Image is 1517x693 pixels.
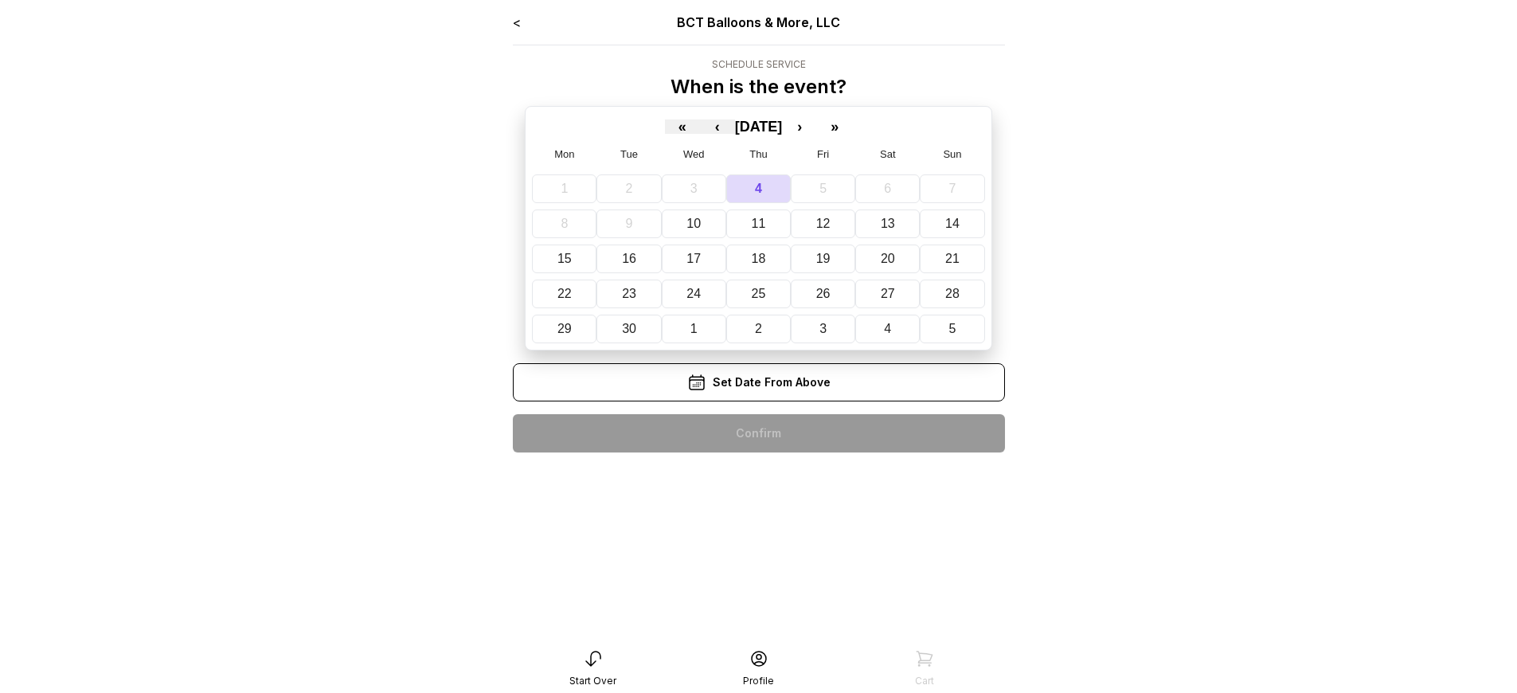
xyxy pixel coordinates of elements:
abbr: Saturday [880,148,896,160]
abbr: September 20, 2025 [881,252,895,265]
button: October 1, 2025 [662,315,726,343]
button: September 11, 2025 [726,209,791,238]
button: September 20, 2025 [855,245,920,273]
button: September 16, 2025 [596,245,661,273]
abbr: September 2, 2025 [626,182,633,195]
div: Start Over [569,675,616,687]
button: September 28, 2025 [920,280,984,308]
button: September 7, 2025 [920,174,984,203]
abbr: September 5, 2025 [819,182,827,195]
button: September 26, 2025 [791,280,855,308]
button: September 14, 2025 [920,209,984,238]
button: › [782,119,817,134]
abbr: September 22, 2025 [557,287,572,300]
button: September 21, 2025 [920,245,984,273]
abbr: September 1, 2025 [561,182,568,195]
button: September 12, 2025 [791,209,855,238]
button: September 8, 2025 [532,209,596,238]
button: September 24, 2025 [662,280,726,308]
p: When is the event? [671,74,846,100]
abbr: September 17, 2025 [686,252,701,265]
button: September 2, 2025 [596,174,661,203]
abbr: September 10, 2025 [686,217,701,230]
abbr: Wednesday [683,148,705,160]
button: September 23, 2025 [596,280,661,308]
button: September 25, 2025 [726,280,791,308]
div: Profile [743,675,774,687]
abbr: Friday [817,148,829,160]
abbr: September 25, 2025 [752,287,766,300]
abbr: September 29, 2025 [557,322,572,335]
abbr: September 14, 2025 [945,217,960,230]
button: September 27, 2025 [855,280,920,308]
div: BCT Balloons & More, LLC [611,13,906,32]
button: September 18, 2025 [726,245,791,273]
button: September 22, 2025 [532,280,596,308]
abbr: September 7, 2025 [949,182,956,195]
abbr: September 28, 2025 [945,287,960,300]
abbr: September 16, 2025 [622,252,636,265]
abbr: September 8, 2025 [561,217,568,230]
abbr: October 4, 2025 [884,322,891,335]
abbr: September 21, 2025 [945,252,960,265]
abbr: October 3, 2025 [819,322,827,335]
abbr: September 27, 2025 [881,287,895,300]
abbr: September 12, 2025 [816,217,831,230]
abbr: September 26, 2025 [816,287,831,300]
abbr: September 18, 2025 [752,252,766,265]
abbr: September 15, 2025 [557,252,572,265]
abbr: Monday [554,148,574,160]
button: September 3, 2025 [662,174,726,203]
abbr: September 11, 2025 [752,217,766,230]
button: [DATE] [735,119,783,134]
abbr: Sunday [943,148,961,160]
abbr: September 13, 2025 [881,217,895,230]
abbr: September 30, 2025 [622,322,636,335]
button: September 15, 2025 [532,245,596,273]
button: September 5, 2025 [791,174,855,203]
abbr: Thursday [749,148,767,160]
button: September 30, 2025 [596,315,661,343]
abbr: September 4, 2025 [755,182,762,195]
abbr: September 9, 2025 [626,217,633,230]
button: October 5, 2025 [920,315,984,343]
abbr: September 24, 2025 [686,287,701,300]
div: Cart [915,675,934,687]
button: September 10, 2025 [662,209,726,238]
button: September 29, 2025 [532,315,596,343]
abbr: September 23, 2025 [622,287,636,300]
button: September 19, 2025 [791,245,855,273]
button: October 2, 2025 [726,315,791,343]
button: » [817,119,852,134]
button: September 1, 2025 [532,174,596,203]
abbr: Tuesday [620,148,638,160]
abbr: September 6, 2025 [884,182,891,195]
button: September 13, 2025 [855,209,920,238]
button: « [665,119,700,134]
abbr: September 3, 2025 [690,182,698,195]
div: Set Date From Above [513,363,1005,401]
abbr: October 2, 2025 [755,322,762,335]
a: < [513,14,521,30]
button: September 9, 2025 [596,209,661,238]
abbr: October 1, 2025 [690,322,698,335]
button: September 6, 2025 [855,174,920,203]
button: September 4, 2025 [726,174,791,203]
div: Schedule Service [671,58,846,71]
button: October 3, 2025 [791,315,855,343]
span: [DATE] [735,119,783,135]
abbr: October 5, 2025 [949,322,956,335]
abbr: September 19, 2025 [816,252,831,265]
button: September 17, 2025 [662,245,726,273]
button: ‹ [700,119,735,134]
button: October 4, 2025 [855,315,920,343]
